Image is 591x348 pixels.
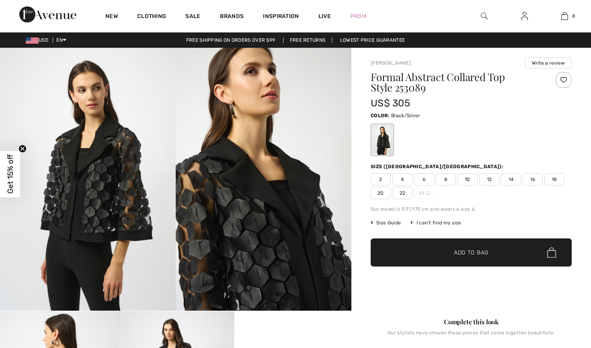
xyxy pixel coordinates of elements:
[371,187,391,199] span: 20
[392,187,412,199] span: 22
[572,12,575,20] span: 8
[350,12,366,20] a: Prom
[545,11,584,21] a: 8
[547,247,556,258] img: Bag.svg
[334,37,412,43] a: Lowest Price Guarantee
[371,163,505,170] div: Size ([GEOGRAPHIC_DATA]/[GEOGRAPHIC_DATA]):
[137,13,166,21] a: Clothing
[372,125,393,155] div: Black/Silver
[318,12,331,20] a: Live
[414,173,434,185] span: 6
[523,173,543,185] span: 16
[283,37,332,43] a: Free Returns
[180,37,282,43] a: Free shipping on orders over $99
[414,187,434,199] span: 24
[525,57,572,69] button: Write a review
[501,173,521,185] span: 14
[426,191,430,195] img: ring-m.svg
[391,113,421,118] span: Black/Silver
[410,219,461,226] div: I can't find my size
[26,37,39,44] img: US Dollar
[26,37,51,43] span: USD
[56,37,66,43] span: EN
[105,13,118,21] a: New
[458,173,478,185] span: 10
[371,219,401,226] span: Size Guide
[371,113,390,118] span: Color:
[479,173,499,185] span: 12
[561,11,568,21] img: My Bag
[371,317,572,327] div: Complete this look
[6,155,15,194] span: Get 15% off
[371,60,411,66] a: [PERSON_NAME]
[18,144,27,153] button: Close teaser
[263,13,299,21] span: Inspiration
[371,173,391,185] span: 2
[19,6,76,22] img: 1ère Avenue
[371,330,572,342] div: Our stylists have chosen these pieces that come together beautifully.
[185,13,200,21] a: Sale
[436,173,456,185] span: 8
[544,173,564,185] span: 18
[371,98,410,109] span: US$ 305
[521,11,528,21] img: My Info
[481,11,488,21] img: search the website
[176,48,351,311] img: Formal Abstract Collared Top Style 253089. 2
[515,11,534,21] a: Sign In
[454,248,488,257] span: Add to Bag
[371,72,538,93] h1: Formal Abstract Collared Top Style 253089
[371,206,572,213] div: Our model is 5'9"/175 cm and wears a size 6.
[220,13,244,21] a: Brands
[392,173,412,185] span: 4
[371,238,572,267] button: Add to Bag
